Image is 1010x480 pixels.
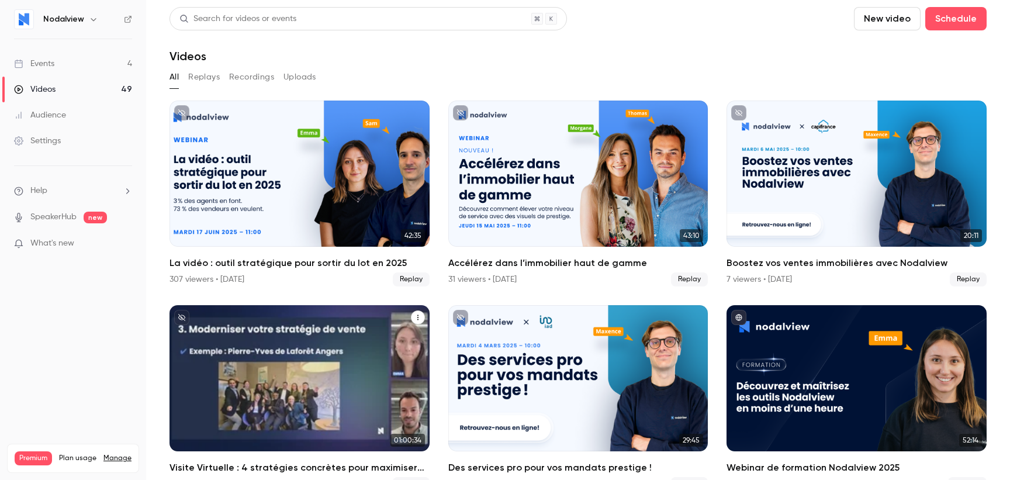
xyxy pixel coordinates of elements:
h1: Videos [170,49,206,63]
span: new [84,212,107,223]
a: Manage [103,454,132,463]
li: Accélérez dans l’immobilier haut de gamme [448,101,708,286]
span: Premium [15,451,52,465]
a: SpeakerHub [30,211,77,223]
span: Replay [950,272,987,286]
button: published [731,310,746,325]
li: La vidéo : outil stratégique pour sortir du lot en 2025 [170,101,430,286]
div: 31 viewers • [DATE] [448,274,517,285]
div: 7 viewers • [DATE] [727,274,792,285]
div: Search for videos or events [179,13,296,25]
h2: Des services pro pour vos mandats prestige ! [448,461,708,475]
span: 01:00:34 [390,434,425,447]
button: unpublished [453,310,468,325]
li: Boostez vos ventes immobilières avec Nodalview [727,101,987,286]
li: help-dropdown-opener [14,185,132,197]
h2: Webinar de formation Nodalview 2025 [727,461,987,475]
button: New video [854,7,921,30]
a: 42:35La vidéo : outil stratégique pour sortir du lot en 2025307 viewers • [DATE]Replay [170,101,430,286]
h2: Visite Virtuelle : 4 stratégies concrètes pour maximiser vos performances [170,461,430,475]
button: unpublished [174,105,189,120]
span: 20:11 [960,229,982,242]
a: 20:11Boostez vos ventes immobilières avec Nodalview7 viewers • [DATE]Replay [727,101,987,286]
img: Nodalview [15,10,33,29]
button: All [170,68,179,87]
span: Plan usage [59,454,96,463]
span: Replay [393,272,430,286]
button: unpublished [174,310,189,325]
button: Schedule [925,7,987,30]
div: Audience [14,109,66,121]
span: Replay [671,272,708,286]
div: 307 viewers • [DATE] [170,274,244,285]
div: Videos [14,84,56,95]
span: What's new [30,237,74,250]
button: Recordings [229,68,274,87]
a: 43:10Accélérez dans l’immobilier haut de gamme31 viewers • [DATE]Replay [448,101,708,286]
h2: La vidéo : outil stratégique pour sortir du lot en 2025 [170,256,430,270]
span: 29:45 [679,434,703,447]
div: Settings [14,135,61,147]
div: Events [14,58,54,70]
span: 52:14 [959,434,982,447]
iframe: Noticeable Trigger [118,239,132,249]
button: Replays [188,68,220,87]
span: 42:35 [401,229,425,242]
span: Help [30,185,47,197]
button: unpublished [731,105,746,120]
button: Uploads [283,68,316,87]
h2: Accélérez dans l’immobilier haut de gamme [448,256,708,270]
button: unpublished [453,105,468,120]
h6: Nodalview [43,13,84,25]
h2: Boostez vos ventes immobilières avec Nodalview [727,256,987,270]
span: 43:10 [680,229,703,242]
section: Videos [170,7,987,473]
